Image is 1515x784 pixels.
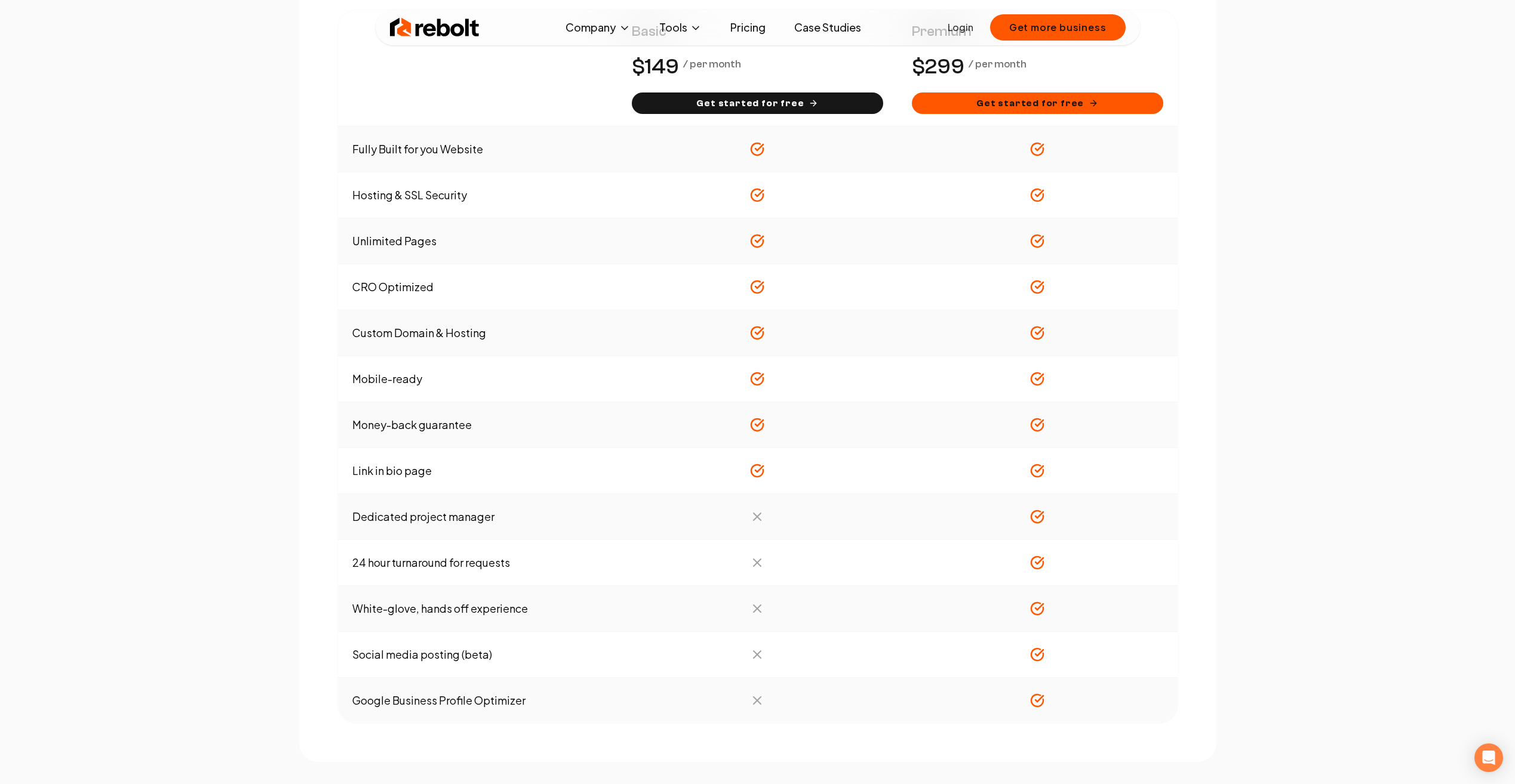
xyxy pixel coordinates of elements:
[632,92,883,114] button: Get started for free
[948,20,973,35] a: Login
[338,126,618,172] td: Fully Built for you Website
[338,540,618,586] td: 24 hour turnaround for requests
[632,51,678,83] number-flow-react: $149
[912,51,964,83] number-flow-react: $299
[721,16,775,39] a: Pricing
[338,678,618,724] td: Google Business Profile Optimizer
[390,16,480,39] img: Rebolt Logo
[338,402,618,448] td: Money-back guarantee
[650,16,711,39] button: Tools
[1474,743,1503,772] div: Open Intercom Messenger
[338,310,618,356] td: Custom Domain & Hosting
[338,264,618,310] td: CRO Optimized
[338,586,618,632] td: White-glove, hands off experience
[338,172,618,218] td: Hosting & SSL Security
[338,218,618,264] td: Unlimited Pages
[912,92,1163,114] button: Get started for free
[338,356,618,402] td: Mobile-ready
[785,16,871,39] a: Case Studies
[556,16,640,39] button: Company
[990,14,1126,41] button: Get more business
[969,56,1027,73] p: / per month
[338,494,618,540] td: Dedicated project manager
[338,632,618,678] td: Social media posting (beta)
[683,56,741,73] p: / per month
[338,448,618,494] td: Link in bio page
